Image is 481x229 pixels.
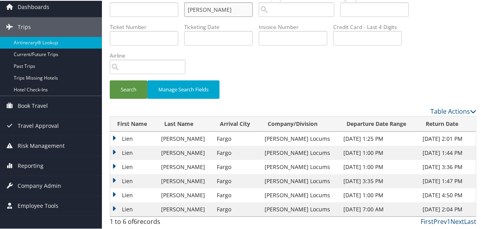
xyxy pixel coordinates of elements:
[261,145,339,159] td: [PERSON_NAME] Locums
[213,202,261,216] td: Fargo
[339,187,419,202] td: [DATE] 1:00 PM
[110,145,158,159] td: Lien
[419,202,476,216] td: [DATE] 2:04 PM
[213,173,261,187] td: Fargo
[339,202,419,216] td: [DATE] 7:00 AM
[110,116,158,131] th: First Name: activate to sort column ascending
[339,116,419,131] th: Departure Date Range: activate to sort column ascending
[110,187,158,202] td: Lien
[110,131,158,145] td: Lien
[419,173,476,187] td: [DATE] 1:47 PM
[158,131,213,145] td: [PERSON_NAME]
[339,131,419,145] td: [DATE] 1:25 PM
[339,159,419,173] td: [DATE] 1:00 PM
[213,131,261,145] td: Fargo
[213,116,261,131] th: Arrival City: activate to sort column ascending
[213,159,261,173] td: Fargo
[261,131,339,145] td: [PERSON_NAME] Locums
[110,159,158,173] td: Lien
[18,195,58,215] span: Employee Tools
[261,116,339,131] th: Company/Division
[18,155,44,175] span: Reporting
[213,187,261,202] td: Fargo
[419,131,476,145] td: [DATE] 2:01 PM
[450,216,464,225] a: Next
[261,159,339,173] td: [PERSON_NAME] Locums
[134,216,137,225] span: 6
[419,145,476,159] td: [DATE] 1:44 PM
[110,202,158,216] td: Lien
[18,95,48,115] span: Book Travel
[447,216,450,225] a: 1
[430,106,476,115] a: Table Actions
[158,145,213,159] td: [PERSON_NAME]
[261,202,339,216] td: [PERSON_NAME] Locums
[158,173,213,187] td: [PERSON_NAME]
[110,22,184,30] label: Ticket Number
[434,216,447,225] a: Prev
[18,16,31,36] span: Trips
[261,173,339,187] td: [PERSON_NAME] Locums
[259,22,333,30] label: Invoice Number
[18,135,65,155] span: Risk Management
[261,187,339,202] td: [PERSON_NAME] Locums
[110,173,158,187] td: Lien
[158,187,213,202] td: [PERSON_NAME]
[158,116,213,131] th: Last Name: activate to sort column ascending
[110,51,191,59] label: Airline
[419,159,476,173] td: [DATE] 3:36 PM
[339,145,419,159] td: [DATE] 1:00 PM
[184,22,259,30] label: Ticketing Date
[147,80,220,98] button: Manage Search Fields
[464,216,476,225] a: Last
[18,115,59,135] span: Travel Approval
[158,202,213,216] td: [PERSON_NAME]
[158,159,213,173] td: [PERSON_NAME]
[18,175,61,195] span: Company Admin
[110,80,147,98] button: Search
[419,116,476,131] th: Return Date: activate to sort column ascending
[213,145,261,159] td: Fargo
[421,216,434,225] a: First
[419,187,476,202] td: [DATE] 4:50 PM
[339,173,419,187] td: [DATE] 3:35 PM
[333,22,408,30] label: Credit Card - Last 4 Digits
